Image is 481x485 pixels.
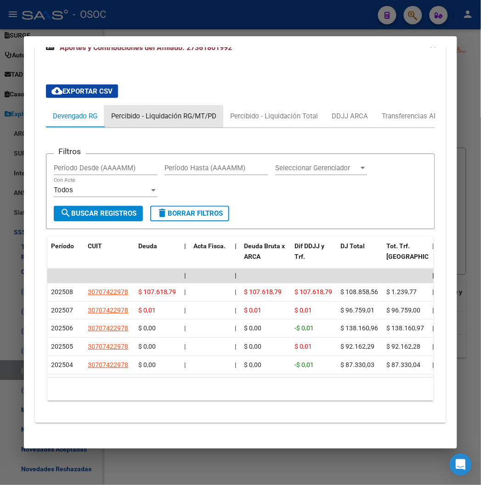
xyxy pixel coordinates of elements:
span: 202507 [51,307,73,314]
mat-icon: delete [157,208,168,219]
span: 30707422978 [88,343,128,351]
span: Dif DDJJ y Trf. [294,243,324,261]
span: $ 108.858,56 [340,289,378,296]
span: -$ 0,01 [294,325,314,332]
h3: Filtros [54,147,85,157]
span: $ 138.160,96 [340,325,378,332]
span: Acta Fisca. [193,243,226,250]
span: | [235,289,236,296]
span: $ 96.759,01 [340,307,374,314]
span: Tot. Trf. [GEOGRAPHIC_DATA] [386,243,449,261]
span: $ 0,01 [294,343,312,351]
span: CUIT [88,243,102,250]
datatable-header-cell: Acta Fisca. [190,237,231,277]
span: 202505 [51,343,73,351]
datatable-header-cell: Tot. Trf. Bruto [383,237,429,277]
span: | [432,307,434,314]
div: Transferencias ARCA [382,111,447,122]
span: $ 87.330,03 [340,362,374,369]
span: $ 96.759,00 [386,307,420,314]
span: | [235,307,236,314]
span: DJ Total [340,243,365,250]
button: Buscar Registros [54,206,143,222]
mat-expansion-panel-header: Aportes y Contribuciones del Afiliado: 27361801992 [35,33,446,62]
span: Todos [54,186,73,195]
span: $ 0,00 [138,325,156,332]
span: Deuda Bruta x ARCA [244,243,285,261]
span: Seleccionar Gerenciador [275,164,359,173]
div: Open Intercom Messenger [450,454,472,476]
span: $ 107.618,79 [138,289,176,296]
span: $ 0,00 [244,343,261,351]
span: | [184,272,186,279]
span: 30707422978 [88,307,128,314]
span: | [184,289,186,296]
span: $ 87.330,04 [386,362,420,369]
div: DDJJ ARCA [332,111,368,122]
div: Percibido - Liquidación RG/MT/PD [111,111,216,122]
span: | [184,362,186,369]
span: | [432,362,434,369]
span: | [184,243,186,250]
span: $ 107.618,79 [294,289,332,296]
datatable-header-cell: | [181,237,190,277]
datatable-header-cell: Dif DDJJ y Trf. [291,237,337,277]
datatable-header-cell: Deuda [135,237,181,277]
datatable-header-cell: DJ Total [337,237,383,277]
span: $ 0,00 [138,362,156,369]
span: 30707422978 [88,362,128,369]
span: Período [51,243,74,250]
span: | [184,325,186,332]
span: Borrar Filtros [157,210,223,218]
span: | [235,325,236,332]
span: | [235,243,237,250]
span: Aportes y Contribuciones del Afiliado: 27361801992 [60,43,232,52]
span: $ 138.160,97 [386,325,424,332]
span: $ 0,01 [138,307,156,314]
span: -$ 0,01 [294,362,314,369]
span: $ 107.618,79 [244,289,282,296]
span: | [235,343,236,351]
datatable-header-cell: | [231,237,240,277]
span: | [184,343,186,351]
span: $ 0,00 [244,325,261,332]
datatable-header-cell: CUIT [84,237,135,277]
span: | [432,289,434,296]
datatable-header-cell: Deuda Bruta x ARCA [240,237,291,277]
span: $ 92.162,28 [386,343,420,351]
button: Exportar CSV [46,84,118,98]
div: Devengado RG [53,111,97,122]
div: Aportes y Contribuciones del Afiliado: 27361801992 [35,62,446,423]
span: Deuda [138,243,157,250]
span: | [432,343,434,351]
datatable-header-cell: | [429,237,438,277]
span: $ 0,00 [244,362,261,369]
mat-icon: search [60,208,71,219]
span: | [235,362,236,369]
span: | [184,307,186,314]
span: | [432,272,434,279]
span: Buscar Registros [60,210,136,218]
span: 30707422978 [88,325,128,332]
span: | [432,243,434,250]
span: $ 0,00 [138,343,156,351]
mat-icon: cloud_download [51,85,62,96]
span: 202506 [51,325,73,332]
span: 202508 [51,289,73,296]
span: | [235,272,237,279]
datatable-header-cell: Período [47,237,84,277]
span: $ 92.162,29 [340,343,374,351]
button: Borrar Filtros [150,206,229,222]
span: Exportar CSV [51,87,113,95]
span: 30707422978 [88,289,128,296]
span: 202504 [51,362,73,369]
span: $ 1.239,77 [386,289,417,296]
span: $ 0,01 [244,307,261,314]
span: | [432,325,434,332]
span: $ 0,01 [294,307,312,314]
div: Percibido - Liquidación Total [230,111,318,122]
